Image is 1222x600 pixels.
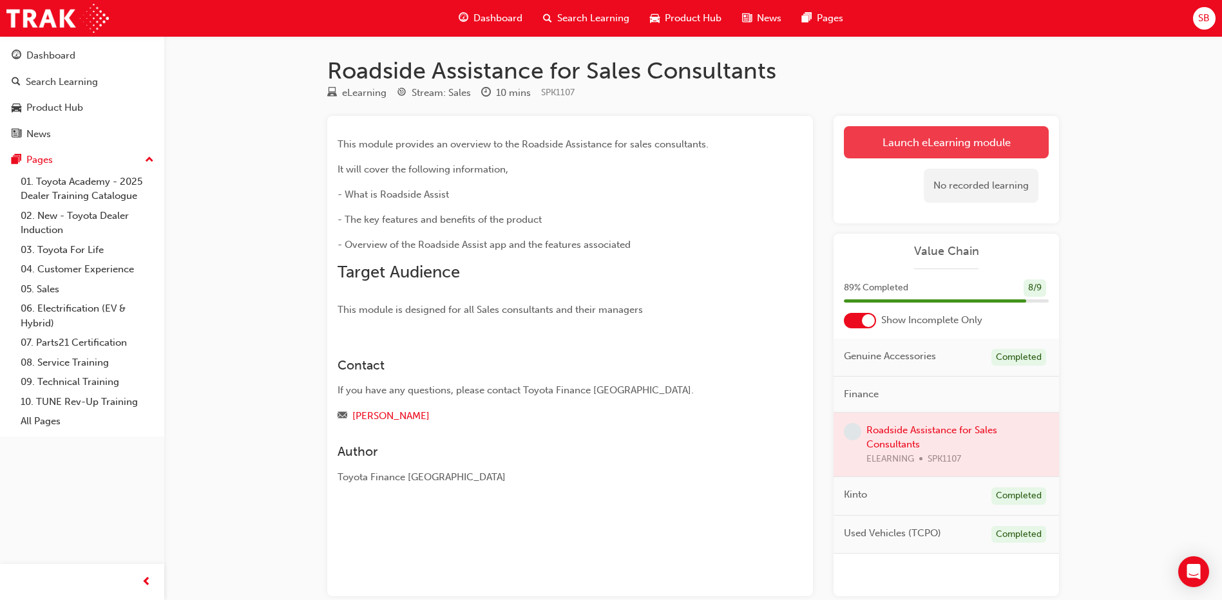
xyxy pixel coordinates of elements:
[5,148,159,172] button: Pages
[991,349,1046,366] div: Completed
[640,5,732,32] a: car-iconProduct Hub
[844,487,867,502] span: Kinto
[15,259,159,279] a: 04. Customer Experience
[473,11,522,26] span: Dashboard
[1193,7,1216,30] button: SB
[5,96,159,120] a: Product Hub
[557,11,629,26] span: Search Learning
[844,126,1049,158] a: Launch eLearning module
[412,86,471,100] div: Stream: Sales
[481,85,531,101] div: Duration
[26,48,75,63] div: Dashboard
[541,87,575,98] span: Learning resource code
[844,526,941,541] span: Used Vehicles (TCPO)
[338,411,347,422] span: email-icon
[792,5,854,32] a: pages-iconPages
[338,138,709,150] span: This module provides an overview to the Roadside Assistance for sales consultants.
[459,10,468,26] span: guage-icon
[26,153,53,167] div: Pages
[15,279,159,299] a: 05. Sales
[15,353,159,373] a: 08. Service Training
[1198,11,1210,26] span: SB
[817,11,843,26] span: Pages
[543,10,552,26] span: search-icon
[732,5,792,32] a: news-iconNews
[327,88,337,99] span: learningResourceType_ELEARNING-icon
[327,85,387,101] div: Type
[991,487,1046,505] div: Completed
[342,86,387,100] div: eLearning
[533,5,640,32] a: search-iconSearch Learning
[327,57,1059,85] h1: Roadside Assistance for Sales Consultants
[26,100,83,115] div: Product Hub
[15,372,159,392] a: 09. Technical Training
[26,75,98,89] div: Search Learning
[742,10,752,26] span: news-icon
[650,10,660,26] span: car-icon
[145,152,154,169] span: up-icon
[844,423,861,440] span: learningRecordVerb_NONE-icon
[481,88,491,99] span: clock-icon
[844,349,936,364] span: Genuine Accessories
[352,410,430,422] a: [PERSON_NAME]
[338,383,756,398] div: If you have any questions, please contact Toyota Finance [GEOGRAPHIC_DATA].
[15,172,159,206] a: 01. Toyota Academy - 2025 Dealer Training Catalogue
[338,189,449,200] span: - What is Roadside Assist
[6,4,109,33] img: Trak
[496,86,531,100] div: 10 mins
[338,470,756,485] div: Toyota Finance [GEOGRAPHIC_DATA]
[397,88,406,99] span: target-icon
[844,281,908,295] span: 89 % Completed
[5,122,159,146] a: News
[15,299,159,333] a: 06. Electrification (EV & Hybrid)
[5,70,159,94] a: Search Learning
[12,129,21,140] span: news-icon
[12,102,21,114] span: car-icon
[844,244,1049,259] a: Value Chain
[1178,556,1209,587] div: Open Intercom Messenger
[15,206,159,240] a: 02. New - Toyota Dealer Induction
[991,526,1046,543] div: Completed
[397,85,471,101] div: Stream
[5,44,159,68] a: Dashboard
[15,411,159,431] a: All Pages
[881,313,982,328] span: Show Incomplete Only
[802,10,812,26] span: pages-icon
[844,387,879,402] span: Finance
[15,240,159,260] a: 03. Toyota For Life
[26,127,51,142] div: News
[665,11,721,26] span: Product Hub
[448,5,533,32] a: guage-iconDashboard
[338,239,631,250] span: - Overview of the Roadside Assist app and the features associated
[338,214,542,225] span: - The key features and benefits of the product
[338,262,460,282] span: Target Audience
[12,77,21,88] span: search-icon
[5,41,159,148] button: DashboardSearch LearningProduct HubNews
[338,408,756,424] div: Email
[15,392,159,412] a: 10. TUNE Rev-Up Training
[338,164,508,175] span: It will cover the following information,
[338,358,756,373] h3: Contact
[338,304,643,315] span: This module is designed for all Sales consultants and their managers
[12,155,21,166] span: pages-icon
[12,50,21,62] span: guage-icon
[924,169,1038,203] div: No recorded learning
[1024,279,1046,297] div: 8 / 9
[757,11,781,26] span: News
[142,574,151,590] span: prev-icon
[338,444,756,459] h3: Author
[15,333,159,353] a: 07. Parts21 Certification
